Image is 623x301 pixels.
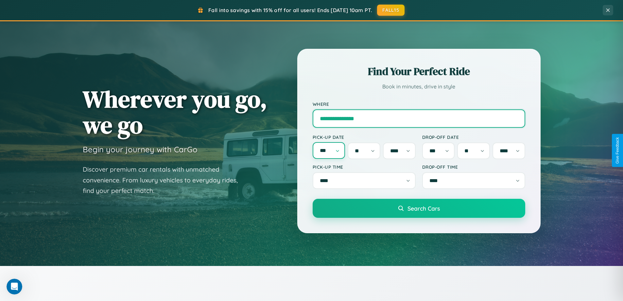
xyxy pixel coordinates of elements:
[422,164,525,170] label: Drop-off Time
[83,164,246,196] p: Discover premium car rentals with unmatched convenience. From luxury vehicles to everyday rides, ...
[615,137,620,164] div: Give Feedback
[422,134,525,140] label: Drop-off Date
[83,86,267,138] h1: Wherever you go, we go
[313,101,525,107] label: Where
[313,64,525,79] h2: Find Your Perfect Ride
[313,134,416,140] label: Pick-up Date
[83,144,198,154] h3: Begin your journey with CarGo
[407,205,440,212] span: Search Cars
[208,7,372,13] span: Fall into savings with 15% off for all users! Ends [DATE] 10am PT.
[7,279,22,294] iframe: Intercom live chat
[313,199,525,218] button: Search Cars
[377,5,405,16] button: FALL15
[313,82,525,91] p: Book in minutes, drive in style
[313,164,416,170] label: Pick-up Time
